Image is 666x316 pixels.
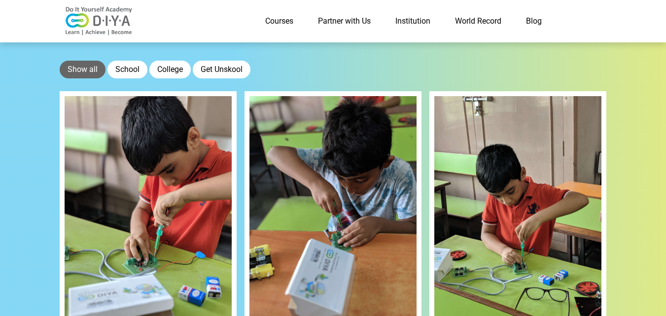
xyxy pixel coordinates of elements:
a: Institution [383,11,443,31]
a: Courses [253,11,306,31]
img: logo-v2.png [60,6,139,36]
button: Show all [60,61,105,78]
button: School [107,61,147,78]
button: College [149,61,191,78]
a: Partner with Us [306,11,383,31]
a: Blog [514,11,554,31]
a: Contact Us [554,11,607,31]
button: Get Unskool [193,61,250,78]
a: World Record [443,11,514,31]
